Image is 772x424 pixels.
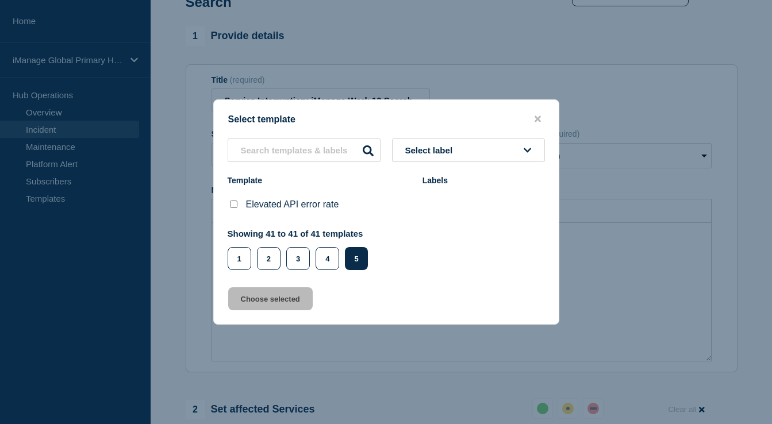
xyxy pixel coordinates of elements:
[316,247,339,270] button: 4
[423,176,545,185] div: Labels
[257,247,281,270] button: 2
[228,287,313,310] button: Choose selected
[228,138,381,162] input: Search templates & labels
[228,176,411,185] div: Template
[228,247,251,270] button: 1
[230,201,237,208] input: Elevated API error rate checkbox
[531,114,544,125] button: close button
[286,247,310,270] button: 3
[405,145,458,155] span: Select label
[392,138,545,162] button: Select label
[246,199,339,210] p: Elevated API error rate
[214,114,559,125] div: Select template
[228,229,374,238] p: Showing 41 to 41 of 41 templates
[345,247,367,270] button: 5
